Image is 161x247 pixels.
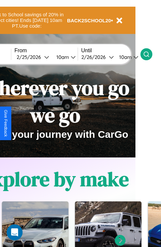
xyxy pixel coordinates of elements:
b: BACK2SCHOOL20 [67,18,111,23]
div: 2 / 26 / 2026 [81,54,109,60]
button: 10am [114,54,140,61]
button: 10am [51,54,78,61]
label: From [15,48,78,54]
div: 10am [53,54,71,60]
div: Open Intercom Messenger [7,224,23,240]
div: Give Feedback [3,110,8,137]
div: 2 / 25 / 2026 [17,54,44,60]
button: 2/25/2026 [15,54,51,61]
div: 10am [116,54,133,60]
label: Until [81,48,140,54]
